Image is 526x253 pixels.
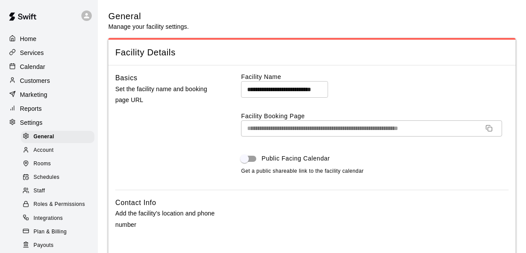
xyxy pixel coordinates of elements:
[34,173,60,182] span: Schedules
[20,62,45,71] p: Calendar
[21,198,94,211] div: Roles & Permissions
[7,74,91,87] a: Customers
[20,48,44,57] p: Services
[34,187,45,195] span: Staff
[7,102,91,115] a: Reports
[7,46,91,59] a: Services
[108,10,189,22] h5: General
[115,72,137,84] h6: Basics
[34,146,54,155] span: Account
[21,171,94,184] div: Schedules
[21,144,98,157] a: Account
[20,104,42,113] p: Reports
[21,239,94,252] div: Payouts
[21,158,94,170] div: Rooms
[34,214,63,223] span: Integrations
[7,60,91,73] a: Calendar
[21,131,94,143] div: General
[482,121,496,135] button: Copy URL
[7,88,91,101] a: Marketing
[21,144,94,157] div: Account
[241,72,509,81] label: Facility Name
[115,47,509,58] span: Facility Details
[115,197,156,209] h6: Contact Info
[20,90,47,99] p: Marketing
[21,185,94,197] div: Staff
[21,171,98,185] a: Schedules
[7,116,91,129] a: Settings
[34,228,67,236] span: Plan & Billing
[34,200,85,209] span: Roles & Permissions
[7,32,91,45] a: Home
[241,167,364,176] span: Get a public shareable link to the facility calendar
[261,154,330,163] span: Public Facing Calendar
[21,226,94,238] div: Plan & Billing
[21,212,94,225] div: Integrations
[21,157,98,171] a: Rooms
[115,84,218,106] p: Set the facility name and booking page URL
[21,225,98,239] a: Plan & Billing
[21,185,98,198] a: Staff
[34,160,51,168] span: Rooms
[20,118,43,127] p: Settings
[21,239,98,252] a: Payouts
[115,208,218,230] p: Add the facility's location and phone number
[21,212,98,225] a: Integrations
[21,198,98,212] a: Roles & Permissions
[20,34,37,43] p: Home
[34,241,54,250] span: Payouts
[108,22,189,31] p: Manage your facility settings.
[241,112,509,120] label: Facility Booking Page
[21,130,98,144] a: General
[20,76,50,85] p: Customers
[34,133,54,141] span: General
